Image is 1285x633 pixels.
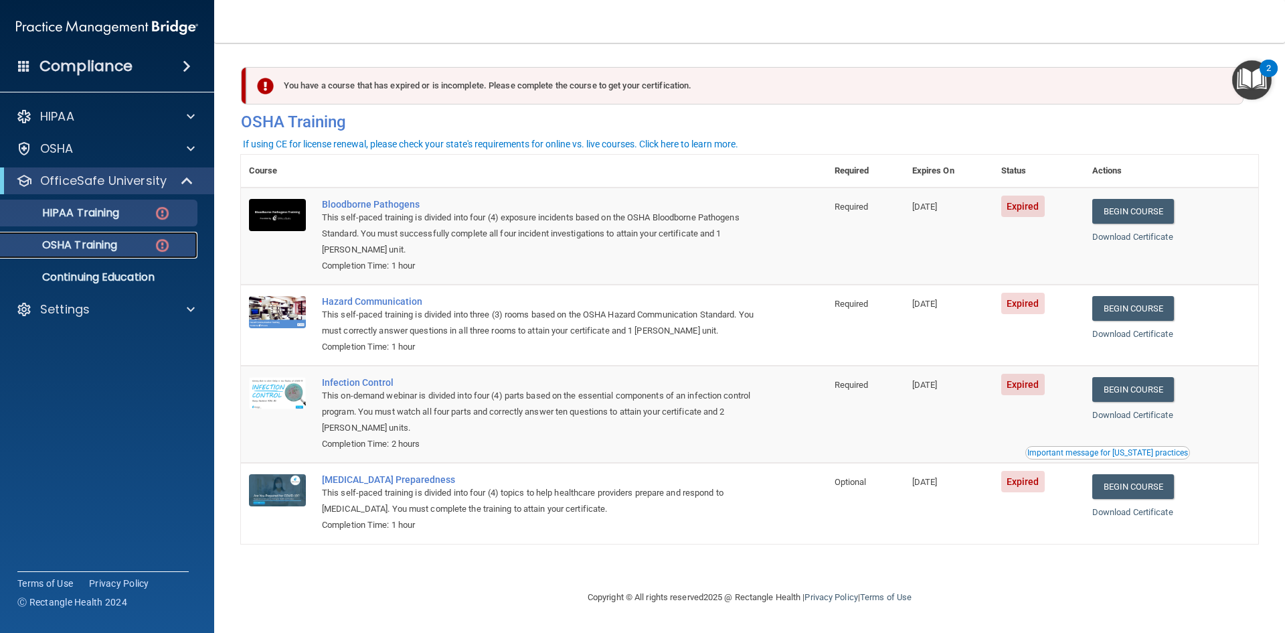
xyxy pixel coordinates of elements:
p: Settings [40,301,90,318]
a: Begin Course [1092,296,1174,321]
a: Download Certificate [1092,232,1173,242]
a: Hazard Communication [322,296,760,307]
a: Download Certificate [1092,329,1173,339]
span: Ⓒ Rectangle Health 2024 [17,595,127,609]
div: 2 [1266,68,1271,86]
img: exclamation-circle-solid-danger.72ef9ffc.png [257,78,274,94]
a: Begin Course [1092,474,1174,499]
div: Completion Time: 1 hour [322,258,760,274]
h4: Compliance [39,57,133,76]
span: Required [835,299,869,309]
th: Actions [1084,155,1258,188]
p: OfficeSafe University [40,173,167,189]
div: This self-paced training is divided into four (4) exposure incidents based on the OSHA Bloodborne... [322,210,760,258]
span: Expired [1001,293,1045,314]
div: Completion Time: 2 hours [322,436,760,452]
span: Expired [1001,471,1045,492]
a: Download Certificate [1092,410,1173,420]
p: Continuing Education [9,271,191,284]
span: [DATE] [912,380,938,390]
img: danger-circle.6113f641.png [154,237,171,254]
th: Status [993,155,1084,188]
span: Required [835,380,869,390]
img: danger-circle.6113f641.png [154,205,171,222]
p: HIPAA [40,109,74,125]
span: [DATE] [912,477,938,487]
span: Expired [1001,196,1045,217]
span: Expired [1001,374,1045,395]
h4: OSHA Training [241,113,1258,131]
th: Required [827,155,904,188]
p: OSHA Training [9,238,117,252]
div: You have a course that has expired or is incomplete. Please complete the course to get your certi... [246,67,1244,104]
span: Optional [835,477,867,487]
div: If using CE for license renewal, please check your state's requirements for online vs. live cours... [243,139,738,149]
button: Open Resource Center, 2 new notifications [1232,60,1272,100]
img: PMB logo [16,14,198,41]
p: OSHA [40,141,74,157]
a: [MEDICAL_DATA] Preparedness [322,474,760,485]
a: OSHA [16,141,195,157]
div: This self-paced training is divided into three (3) rooms based on the OSHA Hazard Communication S... [322,307,760,339]
button: Read this if you are a dental practitioner in the state of CA [1025,446,1190,460]
div: This on-demand webinar is divided into four (4) parts based on the essential components of an inf... [322,388,760,436]
a: Infection Control [322,377,760,388]
a: Terms of Use [17,577,73,590]
a: Privacy Policy [89,577,149,590]
a: OfficeSafe University [16,173,194,189]
th: Course [241,155,314,188]
span: [DATE] [912,299,938,309]
div: Important message for [US_STATE] practices [1027,449,1188,457]
div: Completion Time: 1 hour [322,517,760,533]
a: HIPAA [16,109,195,125]
span: Required [835,202,869,212]
a: Begin Course [1092,199,1174,224]
div: Completion Time: 1 hour [322,339,760,355]
div: Copyright © All rights reserved 2025 @ Rectangle Health | | [505,576,994,619]
th: Expires On [904,155,993,188]
span: [DATE] [912,202,938,212]
p: HIPAA Training [9,206,119,220]
div: This self-paced training is divided into four (4) topics to help healthcare providers prepare and... [322,485,760,517]
a: Begin Course [1092,377,1174,402]
a: Bloodborne Pathogens [322,199,760,210]
a: Settings [16,301,195,318]
a: Terms of Use [860,592,912,602]
a: Download Certificate [1092,507,1173,517]
a: Privacy Policy [804,592,857,602]
button: If using CE for license renewal, please check your state's requirements for online vs. live cours... [241,137,740,151]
